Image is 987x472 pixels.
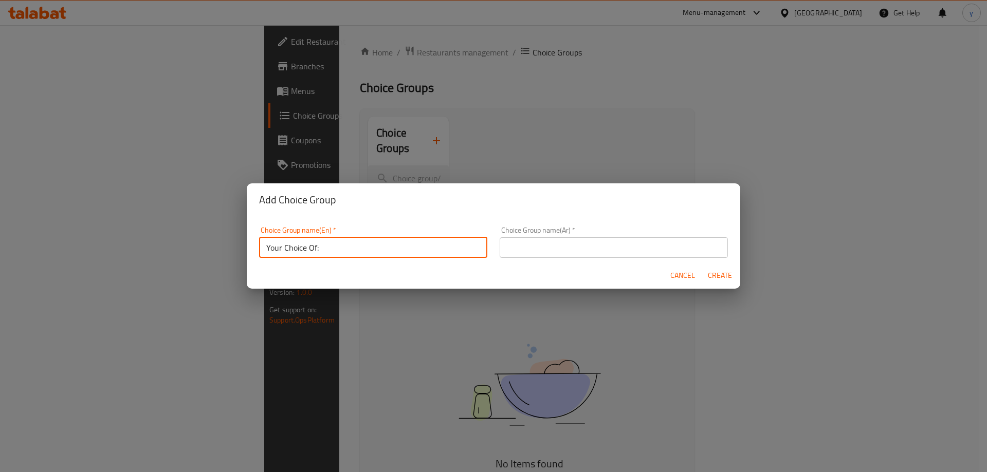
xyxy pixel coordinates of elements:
h2: Add Choice Group [259,192,728,208]
input: Please enter Choice Group name(en) [259,237,487,258]
span: Cancel [670,269,695,282]
button: Cancel [666,266,699,285]
button: Create [703,266,736,285]
span: Create [707,269,732,282]
input: Please enter Choice Group name(ar) [500,237,728,258]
